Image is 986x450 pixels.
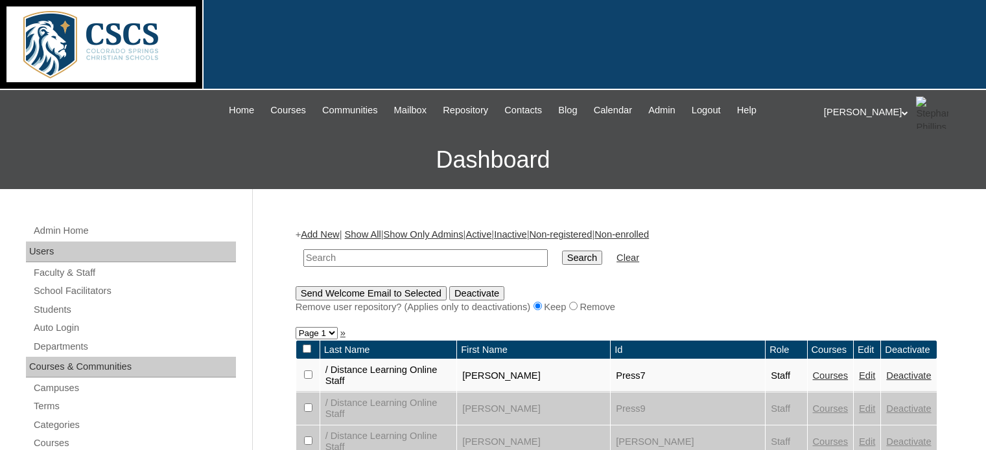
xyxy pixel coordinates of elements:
a: Deactivate [886,370,931,381]
span: Courses [270,103,306,118]
a: Edit [859,370,875,381]
a: Repository [436,103,495,118]
a: Departments [32,339,236,355]
td: Staff [766,392,806,425]
div: Users [26,242,236,262]
td: Id [611,341,765,359]
a: Deactivate [886,436,931,447]
a: Edit [859,403,875,414]
a: Non-enrolled [594,229,649,240]
a: Contacts [498,103,548,118]
div: Remove user repository? (Applies only to deactivations) Keep Remove [296,300,937,314]
a: Home [222,103,261,118]
input: Send Welcome Email to Selected [296,286,447,300]
a: Deactivate [886,403,931,414]
span: Contacts [504,103,542,118]
td: Press9 [611,392,765,425]
a: School Facilitators [32,283,236,299]
a: » [340,328,346,338]
a: Courses [813,370,849,381]
span: Admin [648,103,675,118]
td: First Name [457,341,610,359]
a: Active [465,229,491,240]
td: Staff [766,359,806,392]
a: Show All [345,229,381,240]
div: + | | | | | | [296,228,937,313]
h3: Dashboard [6,131,980,189]
td: Last Name [320,341,457,359]
td: Press7 [611,359,765,392]
td: Courses [808,341,854,359]
input: Search [303,249,548,267]
a: Communities [316,103,384,118]
a: Edit [859,436,875,447]
a: Students [32,302,236,318]
a: Courses [813,403,849,414]
a: Campuses [32,380,236,396]
div: Courses & Communities [26,357,236,377]
td: [PERSON_NAME] [457,359,610,392]
a: Terms [32,398,236,414]
a: Courses [264,103,312,118]
a: Calendar [587,103,639,118]
span: Mailbox [394,103,427,118]
span: Help [737,103,757,118]
td: [PERSON_NAME] [457,392,610,425]
a: Add New [301,229,339,240]
img: Stephanie Phillips [916,96,948,129]
input: Search [562,251,602,265]
a: Non-registered [529,229,592,240]
a: Faculty & Staff [32,265,236,281]
td: Role [766,341,806,359]
td: / Distance Learning Online Staff [320,359,457,392]
span: Home [229,103,254,118]
td: Edit [854,341,880,359]
a: Admin [642,103,682,118]
span: Blog [558,103,577,118]
a: Categories [32,417,236,433]
a: Auto Login [32,320,236,336]
a: Logout [685,103,727,118]
span: Logout [692,103,721,118]
div: [PERSON_NAME] [824,96,973,129]
a: Admin Home [32,223,236,239]
td: Deactivate [881,341,936,359]
a: Show Only Admins [384,229,464,240]
td: / Distance Learning Online Staff [320,392,457,425]
a: Clear [616,253,639,263]
span: Calendar [594,103,632,118]
a: Mailbox [388,103,434,118]
a: Inactive [494,229,527,240]
a: Help [731,103,763,118]
img: logo-white.png [6,6,196,82]
a: Blog [552,103,583,118]
span: Communities [322,103,378,118]
a: Courses [813,436,849,447]
span: Repository [443,103,488,118]
input: Deactivate [449,286,504,300]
